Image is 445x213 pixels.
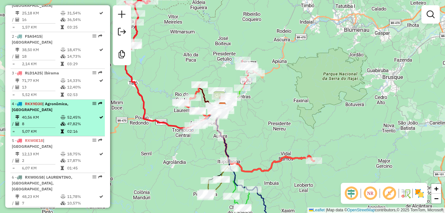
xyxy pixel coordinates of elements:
td: 5,52 KM [22,91,60,98]
i: Distância Total [15,79,19,83]
td: = [12,61,15,67]
td: 1,57 KM [22,24,60,30]
td: 52,45% [67,114,99,121]
i: Rota otimizada [99,48,103,52]
td: 14,73% [67,53,99,60]
i: Rota otimizada [99,195,103,199]
span: 2 - [12,34,52,45]
i: % de utilização do peso [61,79,66,83]
a: Exibir filtros [424,8,437,21]
i: Total de Atividades [15,54,19,58]
td: 18 [22,53,60,60]
td: 5,07 KM [22,128,60,135]
td: 36,54% [67,16,99,23]
td: 2 [22,157,60,164]
i: Tempo total em rota [61,166,64,170]
td: 12,13 KM [22,151,60,157]
a: Zoom in [431,184,441,194]
div: Map data © contributors,© 2025 TomTom, Microsoft [307,207,445,213]
span: 6 - [12,175,72,191]
span: Ocultar deslocamento [343,185,359,201]
i: Rota otimizada [99,11,103,15]
td: = [12,165,15,171]
em: Opções [92,138,96,142]
em: Opções [92,34,96,38]
i: % de utilização da cubagem [61,54,66,58]
td: / [12,157,15,164]
td: 18,47% [67,47,99,53]
a: Nova sessão e pesquisa [115,8,128,23]
span: 4 - [12,101,68,112]
a: Criar modelo [115,48,128,63]
td: 2,14 KM [22,61,60,67]
span: − [434,194,438,203]
i: Rota otimizada [99,152,103,156]
i: % de utilização do peso [61,195,66,199]
em: Rota exportada [98,34,102,38]
i: Tempo total em rota [61,25,64,29]
td: / [12,53,15,60]
i: % de utilização da cubagem [61,159,66,163]
td: 01:45 [67,165,99,171]
span: Exibir rótulo [381,185,397,201]
td: 31,54% [67,10,99,16]
span: Ocultar NR [362,185,378,201]
em: Rota exportada [98,175,102,179]
td: 38,50 KM [22,47,60,53]
i: Distância Total [15,48,19,52]
span: FSA5415 [25,34,41,39]
td: 48,23 KM [22,193,60,200]
span: 3 - [12,70,59,75]
td: 16 [22,16,60,23]
i: % de utilização do peso [61,115,66,119]
img: Exibir/Ocultar setores [414,188,425,199]
td: 03:29 [67,61,99,67]
em: Rota exportada [98,71,102,75]
em: Opções [92,102,96,106]
span: RKX9D30 [25,101,42,106]
td: 03:25 [67,24,99,30]
i: Tempo total em rota [61,93,64,97]
i: Distância Total [15,11,19,15]
span: | [326,208,327,212]
i: Total de Atividades [15,18,19,22]
i: % de utilização da cubagem [61,18,66,22]
td: = [12,91,15,98]
td: 6,07 KM [22,165,60,171]
td: = [12,24,15,30]
i: Total de Atividades [15,201,19,205]
i: Distância Total [15,152,19,156]
span: | LAURENTINO, [GEOGRAPHIC_DATA], [GEOGRAPHIC_DATA] [12,175,72,191]
i: % de utilização do peso [61,11,66,15]
td: / [12,16,15,23]
td: / [12,200,15,206]
i: Tempo total em rota [61,129,64,133]
span: RXW0G58 [25,175,44,180]
img: Incobel Rio do Sul [218,102,227,111]
em: Opções [92,71,96,75]
i: % de utilização da cubagem [61,122,66,126]
td: / [12,84,15,90]
td: 18,75% [67,151,99,157]
a: Leaflet [309,208,325,212]
a: Exportar sessão [115,25,128,40]
td: 71,77 KM [22,77,60,84]
em: Rota exportada [98,102,102,106]
i: Tempo total em rota [61,62,64,66]
a: OpenStreetMap [347,208,375,212]
i: Total de Atividades [15,159,19,163]
span: RLD1A25 [25,70,42,75]
td: 11,78% [67,193,99,200]
span: 5 - [12,138,52,149]
td: 25,18 KM [22,10,60,16]
td: 17,87% [67,157,99,164]
td: 14,33% [67,77,99,84]
td: 13 [22,84,60,90]
i: % de utilização da cubagem [61,85,66,89]
i: Distância Total [15,195,19,199]
em: Rota exportada [98,138,102,142]
i: Total de Atividades [15,85,19,89]
i: Rota otimizada [99,79,103,83]
td: 02:16 [67,128,99,135]
i: Rota otimizada [99,115,103,119]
